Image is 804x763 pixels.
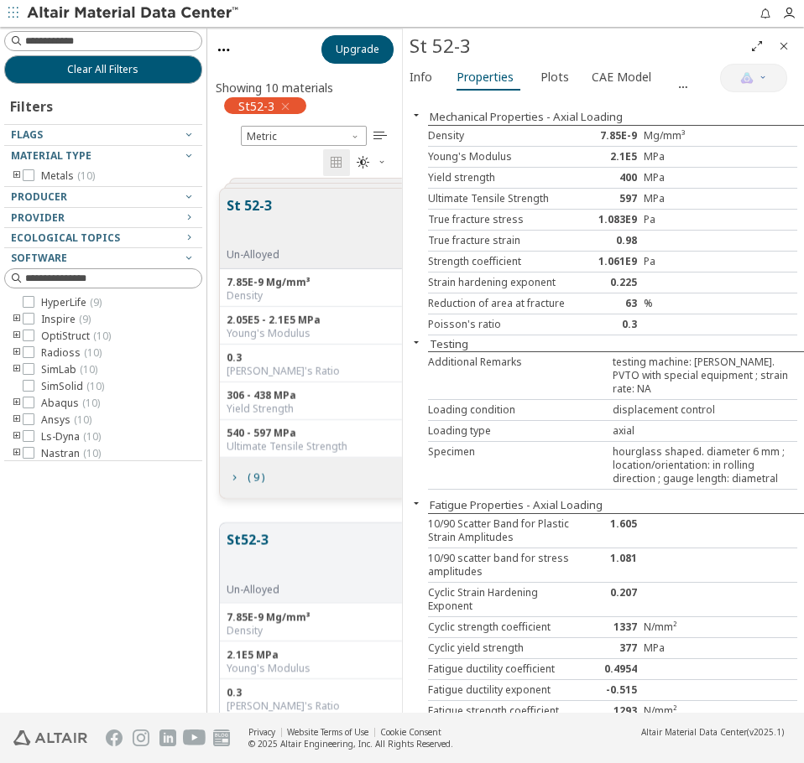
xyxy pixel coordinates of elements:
div: [PERSON_NAME]'s Ratio [227,699,417,713]
div: axial [613,424,797,438]
div: 597 [582,192,643,205]
div: 1.061E9 [582,255,643,268]
span: Nastran [41,447,101,460]
span: Abaqus [41,397,100,410]
span: ( 10 ) [74,413,91,427]
span: Producer [11,189,67,204]
div: 2.1E5 [582,150,643,163]
button: Clear All Filters [4,55,202,84]
span: OptiStruct [41,330,111,343]
div: MPa [644,150,705,163]
div: Strain hardening exponent [428,276,582,289]
span: HyperLife [41,296,102,309]
button: AI Copilot [720,64,787,92]
span: Software [11,251,67,265]
span: CAE Model [592,64,651,91]
span: ( 9 ) [79,312,91,326]
i: toogle group [11,313,23,326]
div: 0.98 [582,234,643,247]
div: 1293 [582,704,643,718]
button: Table View [367,122,394,149]
a: Website Terms of Use [287,726,368,738]
div: 0.4954 [582,662,643,676]
span: Radioss [41,346,102,360]
span: ( 10 ) [84,345,102,360]
div: Density [428,129,582,143]
span: ( 10 ) [83,429,101,444]
span: Ls-Dyna [41,430,101,444]
div: 306 - 438 MPa [227,389,417,402]
span: SimLab [41,363,97,376]
span: ( 10 ) [77,169,95,183]
i:  [357,156,370,169]
button: Mechanical Properties - Axial Loading [430,109,623,124]
div: hourglass shaped. diameter 6 mm ; location/orientation: in rolling direction ; gauge length: diam... [613,445,797,485]
div: 1.081 [582,552,643,579]
div: 7.85E-9 Mg/mm³ [227,276,417,289]
div: 0.3 [227,351,417,365]
div: testing machine: [PERSON_NAME]. PVTO with special equipment ; strain rate: NA [613,356,797,396]
button: Provider [4,208,202,228]
i: toogle group [11,330,23,343]
div: Loading type [428,424,613,438]
button: Close [403,335,430,349]
a: Cookie Consent [380,726,441,738]
span: SimSolid [41,380,104,393]
img: AI Copilot [740,71,754,85]
button: Close [403,496,430,510]
button: Producer [4,187,202,207]
div: 0.3 [582,318,643,331]
span: Altair Material Data Center [641,726,747,738]
button: Tile View [323,149,350,176]
i: toogle group [11,413,23,427]
div: Cyclic Strain Hardening Exponent [428,586,582,613]
div: Young's Modulus [227,662,417,675]
div: Young's Modulus [428,150,582,163]
i:  [330,156,343,169]
div: Density [227,289,417,303]
span: Metals [41,169,95,183]
button: Software [4,248,202,268]
span: ( 10 ) [93,329,111,343]
div: displacement control [613,403,797,417]
div: 1337 [582,620,643,634]
div: 2.05E5 - 2.1E5 MPa [227,314,417,327]
i: toogle group [11,346,23,360]
div: Ultimate Tensile Strength [227,440,417,454]
div: St 52-3 [410,33,744,60]
span: ( 10 ) [82,396,100,410]
div: True fracture stress [428,213,582,226]
div: Strength coefficient [428,255,582,268]
div: MPa [644,192,705,205]
div: Unit System [241,126,367,146]
button: Close [403,108,430,122]
span: Provider [11,210,65,225]
div: Mg/mm³ [644,129,705,143]
div: 7.85E-9 [582,129,643,143]
span: Upgrade [336,43,379,56]
div: Showing 10 materials [216,80,333,96]
div: MPa [644,641,705,655]
div: 7.85E-9 Mg/mm³ [227,610,417,624]
div: Poisson's ratio [428,318,582,331]
div: 540 - 597 MPa [227,427,417,440]
button: St 52-3 [227,195,279,248]
i: toogle group [11,397,23,410]
div: Pa [644,213,705,226]
div: 2.1E5 MPa [227,648,417,662]
button: Close [770,33,797,60]
div: grid [207,176,402,713]
div: Cyclic strength coefficient [428,620,582,634]
div: Yield Strength [227,402,417,416]
div: Specimen [428,445,613,485]
i: toogle group [11,363,23,376]
div: Un-Alloyed [227,248,279,262]
div: 0.207 [582,586,643,613]
span: ( 10 ) [86,379,104,393]
div: % [644,297,705,310]
span: St52-3 [238,98,274,113]
div: -0.515 [582,683,643,697]
div: [PERSON_NAME]'s Ratio [227,365,417,378]
button: Ecological Topics [4,228,202,248]
div: Ultimate Tensile Strength [428,192,582,205]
